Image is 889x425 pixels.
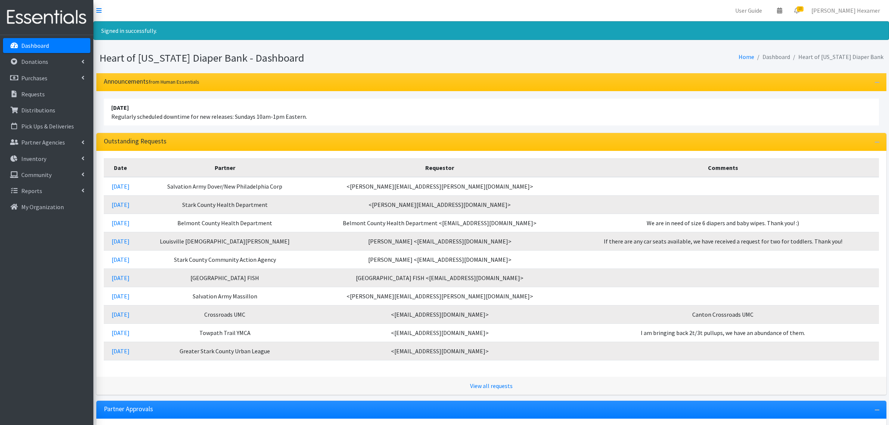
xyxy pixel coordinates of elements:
td: I am bringing back 2t/3t pullups, we have an abundance of them. [567,323,879,342]
a: [DATE] [112,256,130,263]
a: [DATE] [112,238,130,245]
p: Distributions [21,106,55,114]
p: Dashboard [21,42,49,49]
a: [DATE] [112,183,130,190]
td: We are in need of size 6 diapers and baby wipes. Thank you! :) [567,214,879,232]
a: [DATE] [112,329,130,336]
td: [PERSON_NAME] <[EMAIL_ADDRESS][DOMAIN_NAME]> [312,232,567,250]
td: Belmont County Health Department <[EMAIL_ADDRESS][DOMAIN_NAME]> [312,214,567,232]
th: Comments [567,158,879,177]
a: [DATE] [112,311,130,318]
a: Dashboard [3,38,90,53]
a: [DATE] [112,274,130,282]
a: Inventory [3,151,90,166]
a: 10 [788,3,805,18]
td: Towpath Trail YMCA [137,323,312,342]
td: Salvation Army Dover/New Philadelphia Corp [137,177,312,196]
li: Heart of [US_STATE] Diaper Bank [790,52,883,62]
td: Stark County Community Action Agency [137,250,312,269]
a: Distributions [3,103,90,118]
td: <[PERSON_NAME][EMAIL_ADDRESS][PERSON_NAME][DOMAIN_NAME]> [312,287,567,305]
p: Community [21,171,52,179]
a: Purchases [3,71,90,86]
td: If there are any car seats available, we have received a request for two for toddlers. Thank you! [567,232,879,250]
a: Home [739,53,754,61]
a: [DATE] [112,347,130,355]
p: Inventory [21,155,46,162]
img: HumanEssentials [3,5,90,30]
td: Louisville [DEMOGRAPHIC_DATA][PERSON_NAME] [137,232,312,250]
th: Partner [137,158,312,177]
strong: [DATE] [111,104,129,111]
a: [DATE] [112,201,130,208]
h3: Announcements [104,78,199,86]
h1: Heart of [US_STATE] Diaper Bank - Dashboard [99,52,489,65]
td: <[EMAIL_ADDRESS][DOMAIN_NAME]> [312,342,567,360]
a: Donations [3,54,90,69]
a: [DATE] [112,292,130,300]
td: <[EMAIL_ADDRESS][DOMAIN_NAME]> [312,305,567,323]
h3: Partner Approvals [104,405,153,413]
th: Requestor [312,158,567,177]
td: [GEOGRAPHIC_DATA] FISH <[EMAIL_ADDRESS][DOMAIN_NAME]> [312,269,567,287]
p: Purchases [21,74,47,82]
small: from Human Essentials [149,78,199,85]
td: Crossroads UMC [137,305,312,323]
a: User Guide [729,3,768,18]
td: [GEOGRAPHIC_DATA] FISH [137,269,312,287]
a: View all requests [470,382,513,390]
td: <[PERSON_NAME][EMAIL_ADDRESS][DOMAIN_NAME]> [312,195,567,214]
a: [DATE] [112,219,130,227]
th: Date [104,158,138,177]
p: Reports [21,187,42,195]
a: [PERSON_NAME] Hexamer [805,3,886,18]
p: My Organization [21,203,64,211]
td: Greater Stark County Urban League [137,342,312,360]
td: Salvation Army Massillon [137,287,312,305]
h3: Outstanding Requests [104,137,167,145]
span: 10 [797,6,803,12]
a: Requests [3,87,90,102]
li: Dashboard [754,52,790,62]
li: Regularly scheduled downtime for new releases: Sundays 10am-1pm Eastern. [104,99,879,125]
td: Stark County Health Department [137,195,312,214]
a: Reports [3,183,90,198]
p: Partner Agencies [21,139,65,146]
td: [PERSON_NAME] <[EMAIL_ADDRESS][DOMAIN_NAME]> [312,250,567,269]
td: <[EMAIL_ADDRESS][DOMAIN_NAME]> [312,323,567,342]
p: Donations [21,58,48,65]
p: Requests [21,90,45,98]
a: Partner Agencies [3,135,90,150]
a: Community [3,167,90,182]
td: Canton Crossroads UMC [567,305,879,323]
a: Pick Ups & Deliveries [3,119,90,134]
td: <[PERSON_NAME][EMAIL_ADDRESS][PERSON_NAME][DOMAIN_NAME]> [312,177,567,196]
td: Belmont County Health Department [137,214,312,232]
a: My Organization [3,199,90,214]
p: Pick Ups & Deliveries [21,122,74,130]
div: Signed in successfully. [93,21,889,40]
